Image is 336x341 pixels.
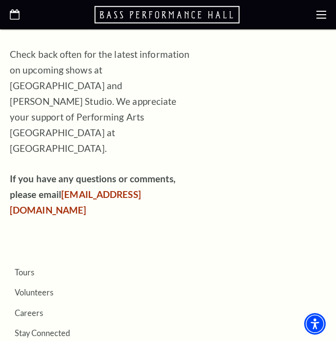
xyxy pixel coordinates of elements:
[15,308,43,317] a: Careers
[15,288,53,297] a: Volunteers
[10,47,196,156] p: Check back often for the latest information on upcoming shows at [GEOGRAPHIC_DATA] and [PERSON_NA...
[15,328,70,338] a: Stay Connected
[95,5,241,24] a: Open this option
[10,9,20,21] a: Open this option
[304,313,326,335] div: Accessibility Menu
[15,268,34,277] a: Tours
[10,189,141,216] a: [EMAIL_ADDRESS][DOMAIN_NAME]
[10,173,175,216] strong: If you have any questions or comments, please email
